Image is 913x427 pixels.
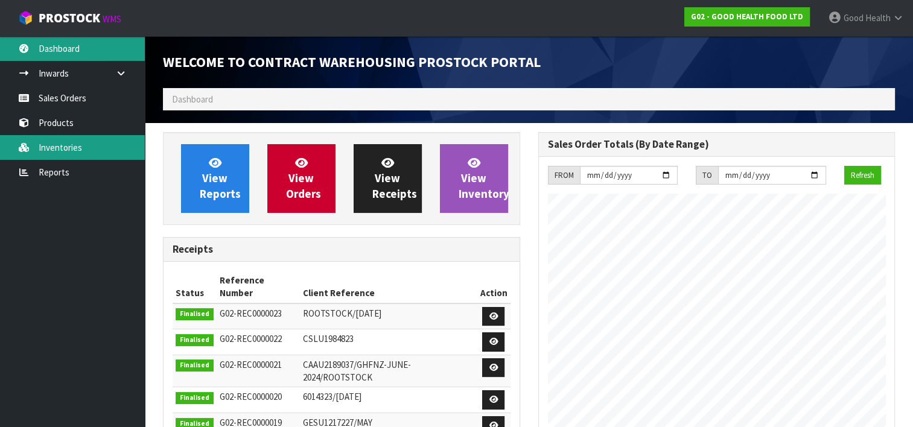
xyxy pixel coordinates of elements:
[173,244,511,255] h3: Receipts
[477,271,510,303] th: Action
[440,144,508,213] a: ViewInventory
[220,391,282,402] span: G02-REC0000020
[18,10,33,25] img: cube-alt.png
[220,333,282,344] span: G02-REC0000022
[696,166,718,185] div: TO
[865,12,891,24] span: Health
[548,139,886,150] h3: Sales Order Totals (By Date Range)
[176,334,214,346] span: Finalised
[163,53,541,71] span: Welcome to Contract Warehousing ProStock Portal
[267,144,336,213] a: ViewOrders
[176,392,214,404] span: Finalised
[172,93,213,105] span: Dashboard
[303,333,354,344] span: CSLU1984823
[286,156,321,201] span: View Orders
[173,271,217,303] th: Status
[354,144,422,213] a: ViewReceipts
[372,156,417,201] span: View Receipts
[691,11,803,22] strong: G02 - GOOD HEALTH FOOD LTD
[548,166,580,185] div: FROM
[300,271,477,303] th: Client Reference
[220,359,282,370] span: G02-REC0000021
[181,144,249,213] a: ViewReports
[200,156,241,201] span: View Reports
[303,359,411,383] span: CAAU2189037/GHFNZ-JUNE-2024/ROOTSTOCK
[459,156,509,201] span: View Inventory
[176,359,214,372] span: Finalised
[217,271,300,303] th: Reference Number
[39,10,100,26] span: ProStock
[103,13,121,25] small: WMS
[303,308,381,319] span: ROOTSTOCK/[DATE]
[220,308,282,319] span: G02-REC0000023
[844,12,864,24] span: Good
[303,391,361,402] span: 6014323/[DATE]
[176,308,214,320] span: Finalised
[844,166,881,185] button: Refresh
